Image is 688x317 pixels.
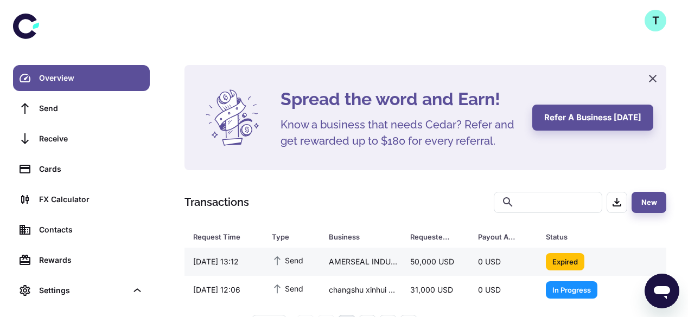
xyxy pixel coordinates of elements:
span: Send [272,254,303,266]
div: Cards [39,163,143,175]
a: Receive [13,126,150,152]
a: FX Calculator [13,186,150,212]
span: In Progress [546,284,597,295]
div: 50,000 USD [402,251,469,272]
div: FX Calculator [39,193,143,205]
div: [DATE] 13:12 [184,251,263,272]
div: Rewards [39,254,143,266]
iframe: Button to launch messaging window [645,274,679,308]
div: Contacts [39,224,143,236]
a: Rewards [13,247,150,273]
span: Type [272,229,316,244]
button: New [632,192,666,213]
button: T [645,10,666,31]
div: AMERSEAL INDUSTRIAL SDN BHD [320,251,402,272]
span: Status [546,229,628,244]
div: 0 USD [469,251,537,272]
span: Requested Amount [410,229,465,244]
div: Receive [39,133,143,145]
span: Expired [546,256,584,267]
h5: Know a business that needs Cedar? Refer and get rewarded up to $180 for every referral. [281,117,519,149]
span: Request Time [193,229,259,244]
span: Payout Amount [478,229,533,244]
a: Overview [13,65,150,91]
div: 31,000 USD [402,280,469,300]
div: Requested Amount [410,229,451,244]
div: Overview [39,72,143,84]
div: Settings [13,277,150,303]
a: Cards [13,156,150,182]
a: Send [13,95,150,121]
span: Send [272,282,303,294]
div: Request Time [193,229,245,244]
h1: Transactions [184,194,249,210]
div: Status [546,229,614,244]
div: Payout Amount [478,229,519,244]
div: Send [39,102,143,114]
div: Settings [39,284,127,296]
div: Type [272,229,302,244]
div: changshu xinhui knitting. [DOMAIN_NAME] [320,280,402,300]
h4: Spread the word and Earn! [281,86,519,112]
div: [DATE] 12:06 [184,280,263,300]
div: 0 USD [469,280,537,300]
a: Contacts [13,217,150,243]
button: Refer a business [DATE] [532,105,653,131]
